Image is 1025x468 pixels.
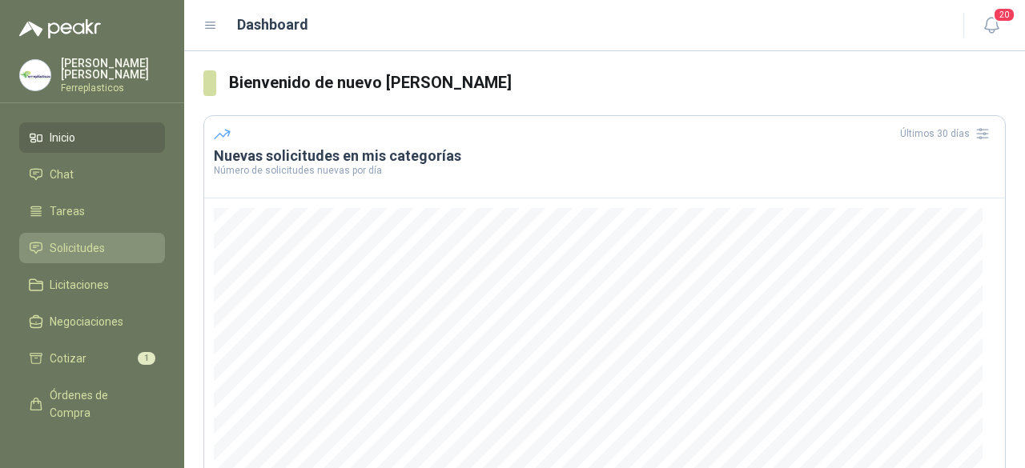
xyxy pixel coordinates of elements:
[138,352,155,365] span: 1
[19,233,165,263] a: Solicitudes
[993,7,1015,22] span: 20
[50,386,150,422] span: Órdenes de Compra
[50,313,123,330] span: Negociaciones
[50,129,75,146] span: Inicio
[900,121,995,146] div: Últimos 30 días
[61,83,165,93] p: Ferreplasticos
[19,270,165,300] a: Licitaciones
[237,14,308,36] h1: Dashboard
[19,306,165,337] a: Negociaciones
[19,159,165,190] a: Chat
[19,122,165,153] a: Inicio
[977,11,1006,40] button: 20
[214,166,995,175] p: Número de solicitudes nuevas por día
[214,146,995,166] h3: Nuevas solicitudes en mis categorías
[19,343,165,374] a: Cotizar1
[19,380,165,428] a: Órdenes de Compra
[229,70,1007,95] h3: Bienvenido de nuevo [PERSON_NAME]
[19,196,165,226] a: Tareas
[20,60,50,90] img: Company Logo
[50,276,109,294] span: Licitaciones
[61,58,165,80] p: [PERSON_NAME] [PERSON_NAME]
[19,19,101,38] img: Logo peakr
[50,350,86,367] span: Cotizar
[50,202,85,220] span: Tareas
[50,239,105,257] span: Solicitudes
[50,166,74,183] span: Chat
